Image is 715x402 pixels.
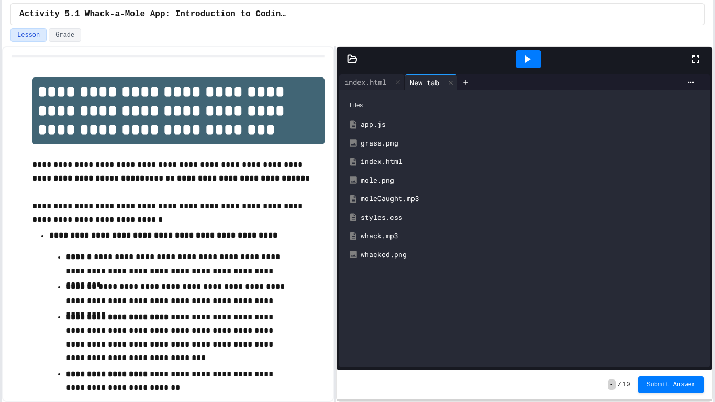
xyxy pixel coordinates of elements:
[405,74,457,90] div: New tab
[344,95,705,115] div: Files
[49,28,81,42] button: Grade
[622,381,630,389] span: 10
[638,376,704,393] button: Submit Answer
[361,157,703,167] div: index.html
[646,381,696,389] span: Submit Answer
[361,194,703,204] div: moleCaught.mp3
[361,250,703,260] div: whacked.png
[361,231,703,241] div: whack.mp3
[19,8,287,20] span: Activity 5.1 Whack-a-Mole App: Introduction to Coding a Complete Create Performance Task
[405,77,444,88] div: New tab
[618,381,621,389] span: /
[361,213,703,223] div: styles.css
[608,379,616,390] span: -
[361,138,703,149] div: grass.png
[10,28,47,42] button: Lesson
[339,74,405,90] div: index.html
[339,76,392,87] div: index.html
[361,175,703,186] div: mole.png
[361,119,703,130] div: app.js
